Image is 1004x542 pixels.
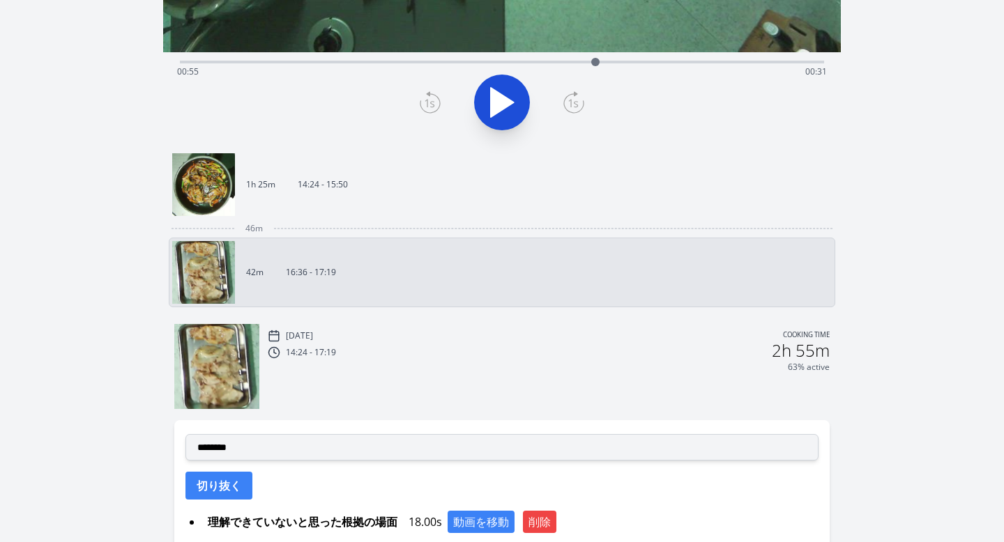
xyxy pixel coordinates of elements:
p: 63% active [788,362,830,373]
span: 00:31 [805,65,827,77]
img: 250901073728_thumb.jpeg [172,241,235,304]
img: 250901052515_thumb.jpeg [172,153,235,216]
button: 切り抜く [185,472,252,500]
p: 14:24 - 15:50 [298,179,348,190]
button: 動画を移動 [448,511,515,533]
p: Cooking time [783,330,830,342]
p: [DATE] [286,330,313,341]
p: 1h 25m [246,179,275,190]
img: 250901073728_thumb.jpeg [174,324,259,409]
span: 00:55 [177,65,199,77]
button: 削除 [523,511,556,533]
span: 46m [245,223,263,234]
h2: 2h 55m [772,342,830,359]
p: 16:36 - 17:19 [286,267,336,278]
p: 42m [246,267,264,278]
span: 理解できていないと思った根拠の場面 [202,511,403,533]
p: 14:24 - 17:19 [286,347,336,358]
div: 18.00s [202,511,819,533]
